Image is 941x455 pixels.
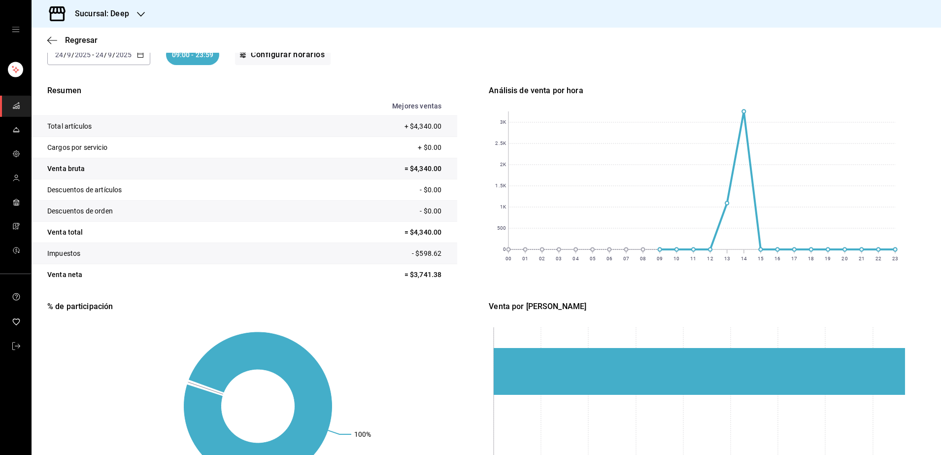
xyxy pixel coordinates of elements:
[573,256,579,261] text: 04
[74,51,91,59] input: ----
[32,264,277,285] td: Venta neta
[500,120,506,125] text: 3K
[32,137,277,158] td: Cargos por servicio
[539,256,545,261] text: 02
[496,141,506,146] text: 2.5K
[277,158,457,179] td: = $4,340.00
[32,158,277,179] td: Venta bruta
[489,301,914,313] div: Venta por [PERSON_NAME]
[277,222,457,243] td: = $4,340.00
[774,256,780,261] text: 16
[277,201,457,222] td: - $0.00
[496,183,506,189] text: 1.5K
[623,256,629,261] text: 07
[12,26,20,34] button: open drawer
[55,51,64,59] input: --
[500,205,506,210] text: 1K
[235,44,331,65] button: Configurar horarios
[166,44,220,65] div: 09:00 - 23:59
[497,226,506,231] text: 500
[741,256,747,261] text: 14
[859,256,865,261] text: 21
[277,264,457,285] td: = $3,741.38
[500,162,506,168] text: 2K
[556,256,562,261] text: 03
[758,256,764,261] text: 15
[825,256,831,261] text: 19
[505,256,511,261] text: 00
[277,243,457,264] td: - $598.62
[32,85,457,97] p: Resumen
[67,8,129,20] h3: Sucursal: Deep
[875,256,881,261] text: 22
[503,247,506,252] text: 0
[277,116,457,137] td: + $4,340.00
[115,51,132,59] input: ----
[724,256,730,261] text: 13
[522,256,528,261] text: 01
[32,116,277,137] td: Total artículos
[808,256,814,261] text: 18
[791,256,797,261] text: 17
[107,51,112,59] input: --
[32,243,277,264] td: Impuestos
[640,256,646,261] text: 08
[606,256,612,261] text: 06
[657,256,663,261] text: 09
[32,222,277,243] td: Venta total
[489,85,914,97] div: Análisis de venta por hora
[95,51,104,59] input: --
[104,51,107,59] span: /
[92,51,94,59] span: -
[112,51,115,59] span: /
[707,256,713,261] text: 12
[277,179,457,201] td: - $0.00
[67,51,71,59] input: --
[842,256,848,261] text: 20
[71,51,74,59] span: /
[354,430,371,438] text: 100%
[65,35,98,45] span: Regresar
[673,256,679,261] text: 10
[590,256,596,261] text: 05
[64,51,67,59] span: /
[47,35,98,45] button: Regresar
[892,256,898,261] text: 23
[691,256,697,261] text: 11
[277,97,457,116] th: Mejores ventas
[47,301,473,313] div: % de participación
[32,179,277,201] td: Descuentos de artículos
[32,201,277,222] td: Descuentos de orden
[277,137,457,158] td: + $0.00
